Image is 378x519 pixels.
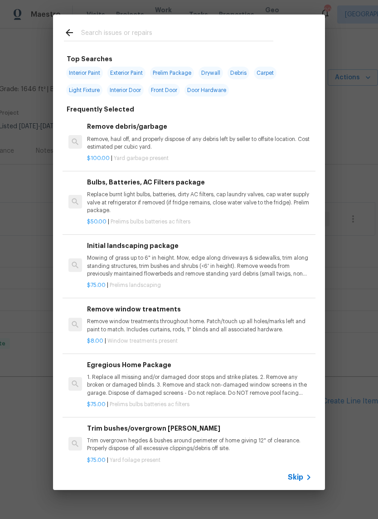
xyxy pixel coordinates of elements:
[87,304,312,314] h6: Remove window treatments
[87,338,103,344] span: $8.00
[81,27,273,41] input: Search issues or repairs
[87,155,110,161] span: $100.00
[87,254,312,277] p: Mowing of grass up to 6" in height. Mow, edge along driveways & sidewalks, trim along standing st...
[110,282,161,288] span: Prelims landscaping
[150,67,194,79] span: Prelim Package
[110,457,160,463] span: Yard foilage present
[87,401,312,408] p: |
[107,84,144,97] span: Interior Door
[87,136,312,151] p: Remove, haul off, and properly dispose of any debris left by seller to offsite location. Cost est...
[87,155,312,162] p: |
[87,241,312,251] h6: Initial landscaping package
[67,104,134,114] h6: Frequently Selected
[87,337,312,345] p: |
[66,67,103,79] span: Interior Paint
[87,191,312,214] p: Replace burnt light bulbs, batteries, dirty AC filters, cap laundry valves, cap water supply valv...
[87,219,107,224] span: $50.00
[87,402,106,407] span: $75.00
[87,456,312,464] p: |
[87,218,312,226] p: |
[87,457,106,463] span: $75.00
[87,121,312,131] h6: Remove debris/garbage
[87,360,312,370] h6: Egregious Home Package
[111,219,190,224] span: Prelims bulbs batteries ac filters
[148,84,180,97] span: Front Door
[66,84,102,97] span: Light Fixture
[87,423,312,433] h6: Trim bushes/overgrown [PERSON_NAME]
[199,67,223,79] span: Drywall
[87,281,312,289] p: |
[107,338,178,344] span: Window treatments present
[87,282,106,288] span: $75.00
[107,67,145,79] span: Exterior Paint
[87,318,312,333] p: Remove window treatments throughout home. Patch/touch up all holes/marks left and paint to match....
[87,373,312,397] p: 1. Replace all missing and/or damaged door stops and strike plates. 2. Remove any broken or damag...
[184,84,229,97] span: Door Hardware
[87,177,312,187] h6: Bulbs, Batteries, AC Filters package
[254,67,276,79] span: Carpet
[228,67,249,79] span: Debris
[67,54,112,64] h6: Top Searches
[288,473,303,482] span: Skip
[110,402,189,407] span: Prelims bulbs batteries ac filters
[87,437,312,452] p: Trim overgrown hegdes & bushes around perimeter of home giving 12" of clearance. Properly dispose...
[114,155,169,161] span: Yard garbage present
